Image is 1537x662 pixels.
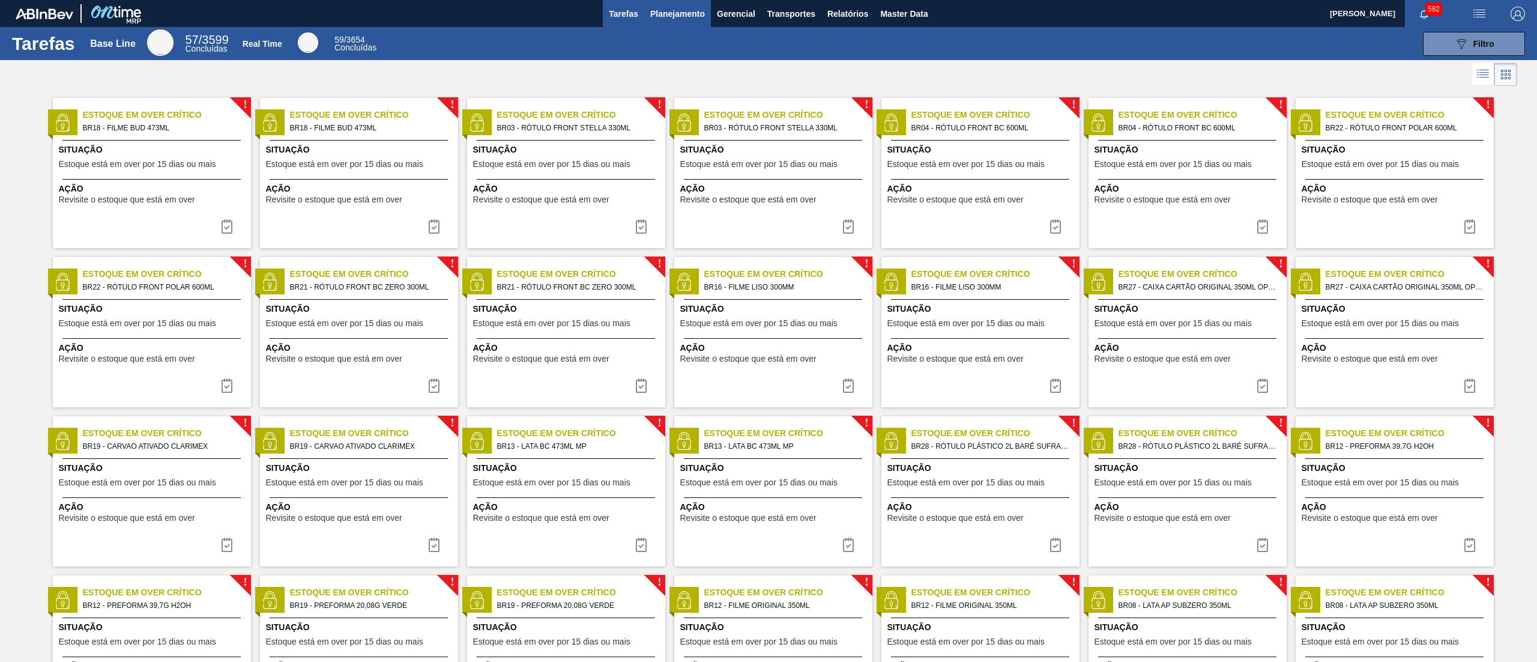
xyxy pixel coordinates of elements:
[1119,268,1287,281] span: Estoque em Over Crítico
[834,533,863,557] div: Completar tarefa: 30173987
[59,183,248,195] span: Ação
[220,219,234,234] img: icon-task complete
[1302,637,1459,646] span: Estoque está em over por 15 dias ou mais
[213,374,241,398] div: Completar tarefa: 30173982
[1095,160,1252,169] span: Estoque está em over por 15 dias ou mais
[634,219,648,234] img: icon-task complete
[266,637,423,646] span: Estoque está em over por 15 dias ou mais
[882,591,900,609] img: status
[627,533,656,557] button: icon-task complete
[266,621,455,634] span: Situação
[53,432,71,450] img: status
[497,268,665,281] span: Estoque em Over Crítico
[704,440,863,453] span: BR13 - LATA BC 473ML MP
[1302,303,1491,315] span: Situação
[261,432,279,450] img: status
[1296,273,1314,291] img: status
[1095,303,1284,315] span: Situação
[334,35,344,44] span: 59
[882,432,900,450] img: status
[420,214,448,238] button: icon-task complete
[680,621,869,634] span: Situação
[887,637,1045,646] span: Estoque está em over por 15 dias ou mais
[59,195,195,204] span: Revisite o estoque que está em over
[290,427,458,440] span: Estoque em Over Crítico
[450,578,454,587] span: !
[290,440,448,453] span: BR19 - CARVAO ATIVADO CLARIMEX
[634,538,648,552] img: icon-task complete
[497,440,656,453] span: BR13 - LATA BC 473ML MP
[650,7,705,21] span: Planejamento
[1119,599,1277,612] span: BR08 - LATA AP SUBZERO 350ML
[266,354,402,363] span: Revisite o estoque que está em over
[1255,378,1270,393] img: icon-task complete
[261,273,279,291] img: status
[911,281,1070,294] span: BR16 - FILME LISO 300MM
[1302,514,1438,523] span: Revisite o estoque que está em over
[266,342,455,354] span: Ação
[334,43,376,52] span: Concluídas
[186,33,229,46] span: / 3599
[1248,533,1277,557] button: icon-task complete
[657,578,661,587] span: !
[865,578,868,587] span: !
[450,260,454,269] span: !
[59,144,248,156] span: Situação
[1095,462,1284,475] span: Situação
[911,440,1070,453] span: BR28 - RÓTULO PLÁSTICO 2L BARÉ SUFRAMA AH
[865,260,868,269] span: !
[1119,427,1287,440] span: Estoque em Over Crítico
[1255,538,1270,552] img: icon-task complete
[213,533,241,557] div: Completar tarefa: 30173986
[420,374,448,398] button: icon-task complete
[1041,374,1070,398] button: icon-task complete
[473,621,662,634] span: Situação
[865,419,868,428] span: !
[16,8,73,19] img: TNhmsLtSVTkK8tSr43FrP2fwEKptu5GPRR3wAAAABJRU5ErkJggg==
[59,621,248,634] span: Situação
[59,160,216,169] span: Estoque está em over por 15 dias ou mais
[290,121,448,135] span: BR18 - FILME BUD 473ML
[497,427,665,440] span: Estoque em Over Crítico
[609,7,638,21] span: Tarefas
[59,319,216,328] span: Estoque está em over por 15 dias ou mais
[59,462,248,475] span: Situação
[1048,219,1063,234] img: icon-task complete
[186,35,229,53] div: Base Line
[83,121,241,135] span: BR18 - FILME BUD 473ML
[1302,319,1459,328] span: Estoque está em over por 15 dias ou mais
[59,501,248,514] span: Ação
[147,29,174,56] div: Base Line
[887,303,1077,315] span: Situação
[1072,100,1075,109] span: !
[473,637,630,646] span: Estoque está em over por 15 dias ou mais
[450,419,454,428] span: !
[12,37,75,50] h1: Tarefas
[680,478,838,487] span: Estoque está em over por 15 dias ou mais
[266,195,402,204] span: Revisite o estoque que está em over
[83,281,241,294] span: BR22 - RÓTULO FRONT POLAR 600ML
[468,273,486,291] img: status
[1302,195,1438,204] span: Revisite o estoque que está em over
[627,533,656,557] div: Completar tarefa: 30173987
[1326,109,1494,121] span: Estoque em Over Crítico
[59,354,195,363] span: Revisite o estoque que está em over
[911,109,1080,121] span: Estoque em Over Crítico
[680,637,838,646] span: Estoque está em over por 15 dias ou mais
[1473,39,1494,49] span: Filtro
[1119,440,1277,453] span: BR28 - RÓTULO PLÁSTICO 2L BARÉ SUFRAMA AH
[1248,214,1277,238] div: Completar tarefa: 30173981
[887,342,1077,354] span: Ação
[1119,121,1277,135] span: BR04 - RÓTULO FRONT BC 600ML
[1095,342,1284,354] span: Ação
[83,586,251,599] span: Estoque em Over Crítico
[243,39,282,49] div: Real Time
[1279,578,1282,587] span: !
[834,533,863,557] button: icon-task complete
[1048,378,1063,393] img: icon-task complete
[1463,538,1477,552] img: icon-task complete
[473,478,630,487] span: Estoque está em over por 15 dias ou mais
[1296,591,1314,609] img: status
[1279,419,1282,428] span: !
[468,591,486,609] img: status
